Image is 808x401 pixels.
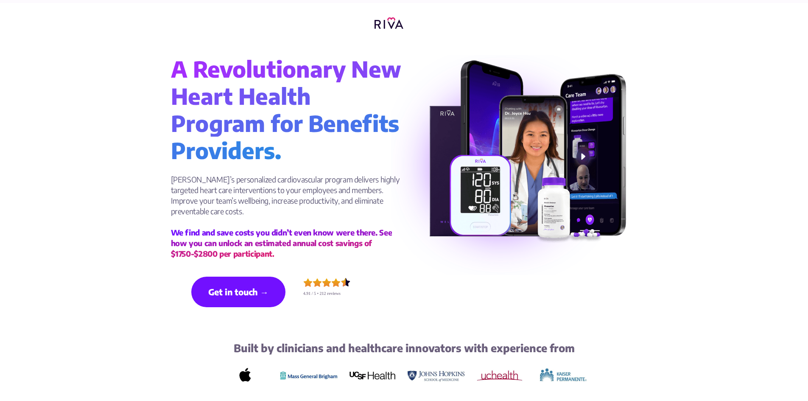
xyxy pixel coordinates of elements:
a: Get in touch → [191,277,285,307]
div: 4.91 / 5 • 212 reviews [303,289,351,298]
strong: We find and save costs you didn’t even know were there. See how you can unlock an estimated annua... [171,227,392,258]
strong: Built by clinicians and healthcare innovators with experience from [234,341,575,355]
p: [PERSON_NAME]’s personalized cardiovascular program delivers highly targeted heart care intervent... [171,174,404,259]
strong: A Revolutionary New Heart Health Program for Benefits Providers. [171,55,401,164]
strong: Get in touch → [208,287,268,297]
